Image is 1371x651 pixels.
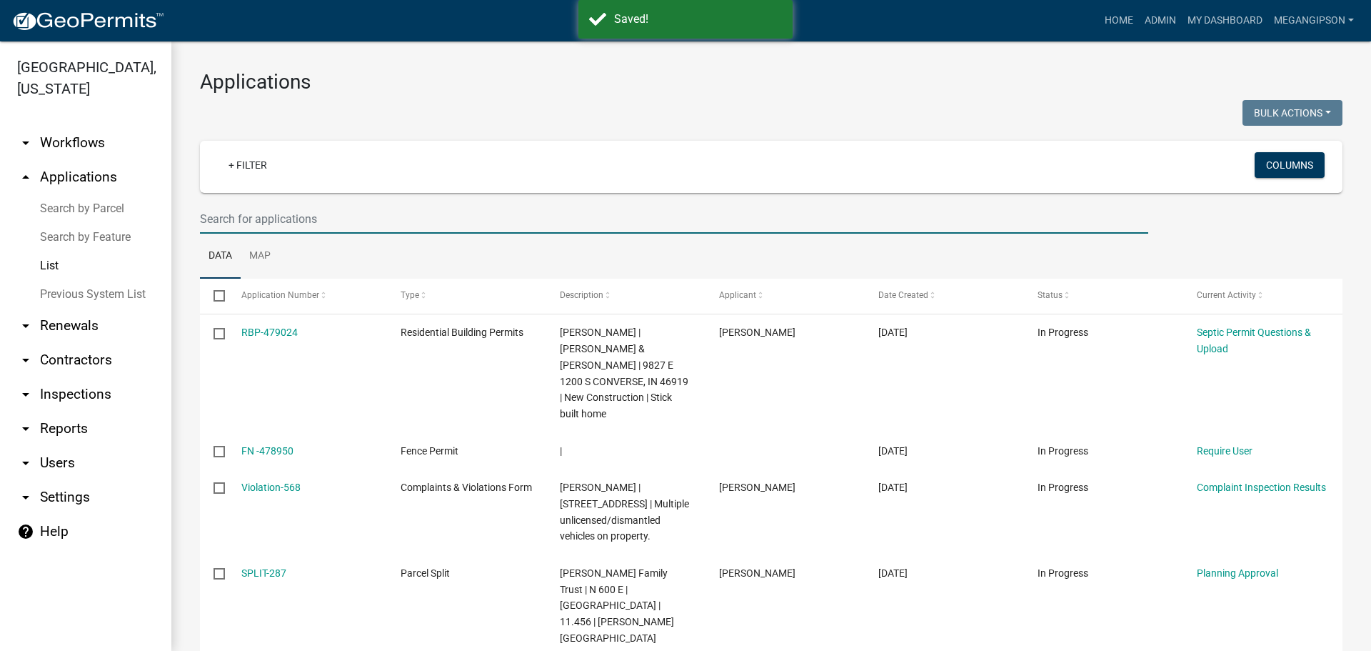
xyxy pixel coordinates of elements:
a: Require User [1197,445,1252,457]
a: FN -478950 [241,445,293,457]
span: In Progress [1038,327,1088,338]
i: arrow_drop_down [17,134,34,151]
span: Parcel Split [401,567,450,579]
button: Bulk Actions [1242,100,1342,126]
span: Curtis Zehr [719,327,795,338]
span: 09/15/2025 [878,445,908,457]
i: arrow_drop_down [17,386,34,403]
datatable-header-cell: Application Number [227,279,386,313]
span: Fence Permit [401,445,458,457]
a: Complaint Inspection Results [1197,482,1326,493]
span: Date Created [878,290,928,300]
span: 09/16/2025 [878,327,908,338]
button: Columns [1255,152,1325,178]
i: arrow_drop_down [17,317,34,334]
span: Brooklyn Thomas [719,482,795,493]
span: Current Activity [1197,290,1256,300]
i: help [17,523,34,540]
span: Residential Building Permits [401,327,523,338]
div: Saved! [614,11,782,28]
a: Planning Approval [1197,567,1278,579]
datatable-header-cell: Current Activity [1183,279,1342,313]
i: arrow_drop_up [17,169,34,186]
a: RBP-479024 [241,327,298,338]
a: My Dashboard [1182,7,1268,34]
a: Septic Permit Questions & Upload [1197,327,1311,354]
i: arrow_drop_down [17,420,34,437]
datatable-header-cell: Applicant [705,279,865,313]
a: Home [1099,7,1139,34]
a: + Filter [217,152,278,178]
span: 09/15/2025 [878,567,908,579]
span: 09/15/2025 [878,482,908,493]
input: Search for applications [200,204,1148,234]
i: arrow_drop_down [17,489,34,506]
span: Curtis Zehr | Curtis & Brandi Zehr | 9827 E 1200 S CONVERSE, IN 46919 | New Construction | Stick ... [560,327,688,419]
a: Violation-568 [241,482,301,493]
a: megangipson [1268,7,1360,34]
span: Complaints & Violations Form [401,482,532,493]
span: In Progress [1038,567,1088,579]
datatable-header-cell: Date Created [865,279,1024,313]
datatable-header-cell: Status [1024,279,1183,313]
span: Status [1038,290,1063,300]
a: Map [241,234,279,279]
a: Data [200,234,241,279]
span: Application Number [241,290,319,300]
span: Grismore Family Trust | N 600 E | Richland | 11.456 | Gregory A. Metz [560,567,674,644]
a: SPLIT-287 [241,567,286,579]
span: In Progress [1038,445,1088,457]
i: arrow_drop_down [17,352,34,369]
span: Greg [719,567,795,579]
span: | [560,445,562,457]
datatable-header-cell: Select [200,279,227,313]
span: Allen, Veronica J | 2464 W THIRD ST | Multiple unlicensed/dismantled vehicles on property. [560,482,689,542]
span: Type [401,290,419,300]
span: In Progress [1038,482,1088,493]
a: Admin [1139,7,1182,34]
span: Applicant [719,290,756,300]
datatable-header-cell: Type [386,279,546,313]
datatable-header-cell: Description [546,279,705,313]
span: Description [560,290,603,300]
i: arrow_drop_down [17,454,34,472]
h3: Applications [200,70,1342,94]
